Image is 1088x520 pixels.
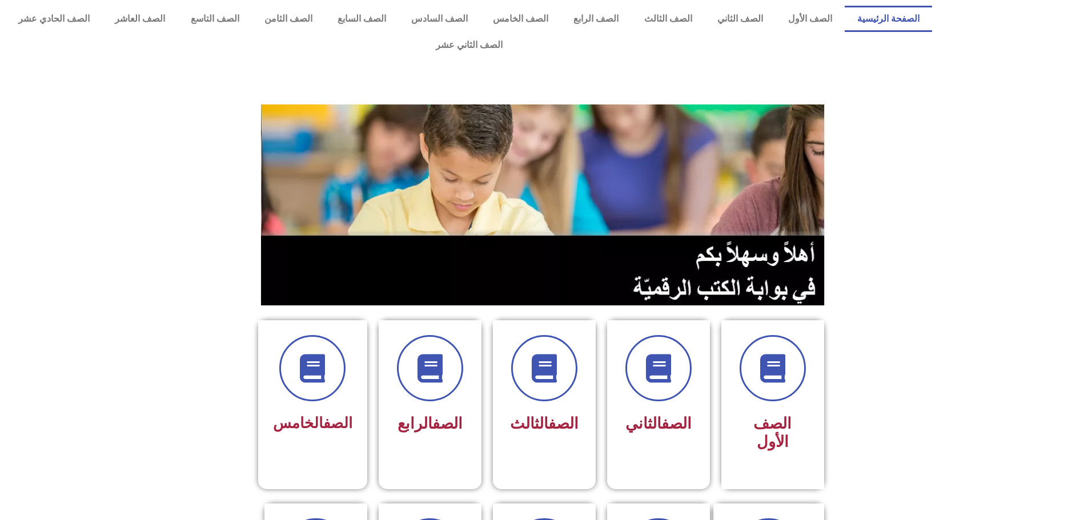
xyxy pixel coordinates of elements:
a: الصفحة الرئيسية [845,6,932,32]
span: الرابع [398,414,463,433]
a: الصف السادس [399,6,480,32]
span: الثالث [510,414,579,433]
span: الصف الأول [753,414,792,451]
a: الصف الحادي عشر [6,6,102,32]
a: الصف الثاني عشر [6,32,932,58]
a: الصف التاسع [178,6,251,32]
a: الصف الثامن [252,6,325,32]
a: الصف [661,414,692,433]
a: الصف العاشر [102,6,178,32]
a: الصف [323,414,352,432]
a: الصف الثاني [705,6,776,32]
span: الخامس [273,414,352,432]
a: الصف الثالث [631,6,704,32]
span: الثاني [625,414,692,433]
a: الصف السابع [325,6,399,32]
a: الصف الخامس [480,6,561,32]
a: الصف [432,414,463,433]
a: الصف الرابع [561,6,631,32]
a: الصف الأول [776,6,845,32]
a: الصف [548,414,579,433]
